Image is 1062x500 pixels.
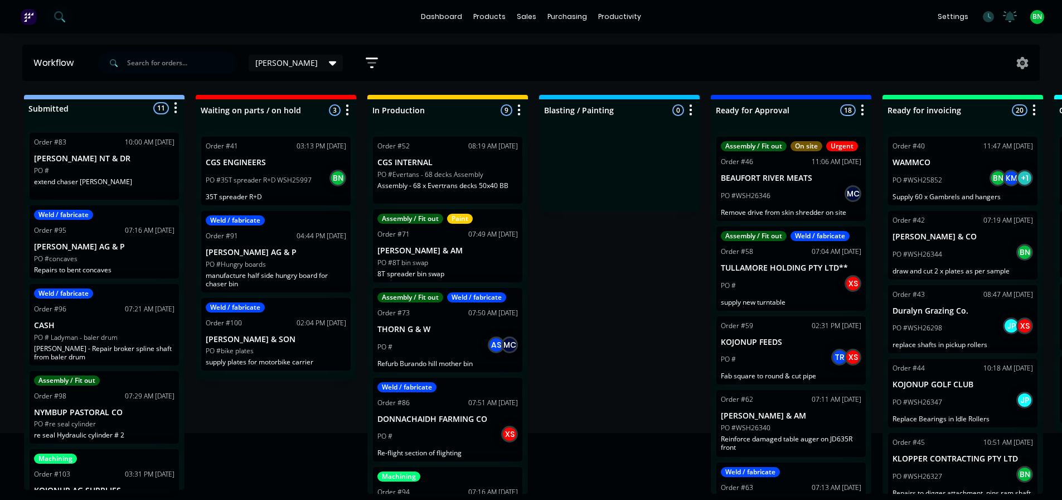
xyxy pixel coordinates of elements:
p: Duralyn Grazing Co. [893,306,1033,316]
p: PO # Ladyman - baler drum [34,333,118,343]
div: 07:50 AM [DATE] [468,308,518,318]
div: Order #6207:11 AM [DATE][PERSON_NAME] & AMPO #WSH26340Reinforce damaged table auger on JD635R front [716,390,866,457]
div: 02:04 PM [DATE] [297,318,346,328]
div: XS [501,426,518,443]
div: BN [329,170,346,186]
div: Order #96 [34,304,66,314]
img: Factory [20,8,37,25]
div: Assembly / Fit out [377,214,443,224]
p: PO #re seal cylinder [34,419,96,429]
a: dashboard [415,8,468,25]
p: PO #WSH25852 [893,175,942,185]
div: 10:51 AM [DATE] [983,437,1033,448]
div: Workflow [33,56,79,70]
div: Order #52 [377,141,410,151]
div: BN [1016,244,1033,261]
div: 11:06 AM [DATE] [812,157,861,167]
div: Order #86 [377,398,410,408]
div: Order #100 [206,318,242,328]
div: Assembly / Fit out [721,141,787,151]
p: [PERSON_NAME] & SON [206,335,346,344]
div: Weld / fabricateOrder #10002:04 PM [DATE][PERSON_NAME] & SONPO #bike platessupply plates for moto... [201,298,351,371]
div: Order #43 [893,290,925,300]
div: Order #4103:13 PM [DATE]CGS ENGINEERSPO #35T spreader R+D WSH25997BN35T spreader R+D [201,137,351,205]
div: Order #103 [34,469,70,479]
div: BN [990,170,1006,186]
div: MC [845,185,861,202]
p: [PERSON_NAME] - Repair broker spline shaft from baler drum [34,344,174,361]
div: Weld / fabricateOrder #8607:51 AM [DATE]DONNACHAIDH FARMING COPO #XSRe-flight section of flighting [373,378,522,462]
div: Order #59 [721,321,753,331]
p: PO #WSH26344 [893,249,942,259]
div: Assembly / Fit outOrder #9807:29 AM [DATE]NYMBUP PASTORAL COPO #re seal cylinderre seal Hydraulic... [30,371,179,444]
p: Reinforce damaged table auger on JD635R front [721,435,861,451]
div: Order #58 [721,247,753,257]
p: KOJONUP FEEDS [721,338,861,347]
div: + 1 [1016,170,1033,186]
p: DONNACHAIDH FARMING CO [377,415,518,424]
p: PO # [34,166,49,176]
div: Weld / fabricate [447,292,506,302]
div: Order #4410:18 AM [DATE]KOJONUP GOLF CLUBPO #WSH26347JPReplace Bearings in Idle Rollers [888,359,1037,427]
div: Order #5902:31 PM [DATE]KOJONUP FEEDSPO #TRXSFab square to round & cut pipe [716,316,866,385]
div: Weld / fabricate [206,302,265,312]
div: 11:47 AM [DATE] [983,141,1033,151]
div: Paint [447,214,473,224]
div: Order #42 [893,215,925,225]
p: Replace Bearings in Idle Rollers [893,415,1033,423]
div: 03:13 PM [DATE] [297,141,346,151]
p: supply new turntable [721,298,861,306]
div: 07:19 AM [DATE] [983,215,1033,225]
div: 07:16 AM [DATE] [125,225,174,235]
p: KOJONUP AG SUPPLIES [34,486,174,496]
p: CGS INTERNAL [377,158,518,167]
div: Order #45 [893,437,925,448]
div: Weld / fabricateOrder #9607:21 AM [DATE]CASHPO # Ladyman - baler drum[PERSON_NAME] - Repair broke... [30,284,179,366]
div: 10:18 AM [DATE] [983,363,1033,373]
p: PO #WSH26346 [721,191,770,201]
p: PO #bike plates [206,346,254,356]
p: PO # [377,431,392,441]
div: Order #44 [893,363,925,373]
input: Search for orders... [127,52,237,74]
div: Order #40 [893,141,925,151]
p: PO #8T bin swap [377,258,428,268]
div: purchasing [542,8,593,25]
p: re seal Hydraulic cylinder # 2 [34,431,174,439]
div: Order #46 [721,157,753,167]
div: settings [932,8,974,25]
div: Weld / fabricateOrder #9507:16 AM [DATE][PERSON_NAME] AG & PPO #concavesRepairs to bent concaves [30,205,179,278]
p: KLOPPER CONTRACTING PTY LTD [893,454,1033,464]
div: XS [845,275,861,292]
div: TR [831,349,848,366]
div: Assembly / Fit outWeld / fabricateOrder #7307:50 AM [DATE]THORN G & WPO #ASMCRefurb Burando hill ... [373,288,522,372]
div: On site [791,141,822,151]
p: draw and cut 2 x plates as per sample [893,267,1033,275]
div: Order #8310:00 AM [DATE][PERSON_NAME] NT & DRPO #extend chaser [PERSON_NAME] [30,133,179,200]
div: Assembly / Fit outOn siteUrgentOrder #4611:06 AM [DATE]BEAUFORT RIVER MEATSPO #WSH26346MCRemove d... [716,137,866,221]
div: Order #83 [34,137,66,147]
div: JP [1003,318,1020,334]
div: 02:31 PM [DATE] [812,321,861,331]
div: 07:13 AM [DATE] [812,483,861,493]
p: Assembly - 68 x Evertrans decks 50x40 BB [377,181,518,190]
p: THORN G & W [377,325,518,334]
p: PO #Evertans - 68 decks Assembly [377,170,483,180]
div: Weld / fabricate [34,289,93,299]
div: Assembly / Fit out [721,231,787,241]
div: Weld / fabricate [377,382,437,392]
div: Order #71 [377,229,410,239]
p: PO #WSH26327 [893,472,942,482]
div: Assembly / Fit outWeld / fabricateOrder #5807:04 AM [DATE]TULLAMORE HOLDING PTY LTD**PO #XSsupply... [716,227,866,311]
div: Weld / fabricate [34,210,93,220]
div: XS [1016,318,1033,334]
div: 04:44 PM [DATE] [297,231,346,241]
div: Order #98 [34,391,66,401]
div: Weld / fabricate [791,231,850,241]
div: KM [1003,170,1020,186]
p: [PERSON_NAME] NT & DR [34,154,174,164]
div: Order #5208:19 AM [DATE]CGS INTERNALPO #Evertans - 68 decks AssemblyAssembly - 68 x Evertrans dec... [373,137,522,204]
div: 07:51 AM [DATE] [468,398,518,408]
p: PO #WSH26340 [721,423,770,433]
div: Order #4308:47 AM [DATE]Duralyn Grazing Co.PO #WSH26298JPXSreplace shafts in pickup rollers [888,285,1037,354]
